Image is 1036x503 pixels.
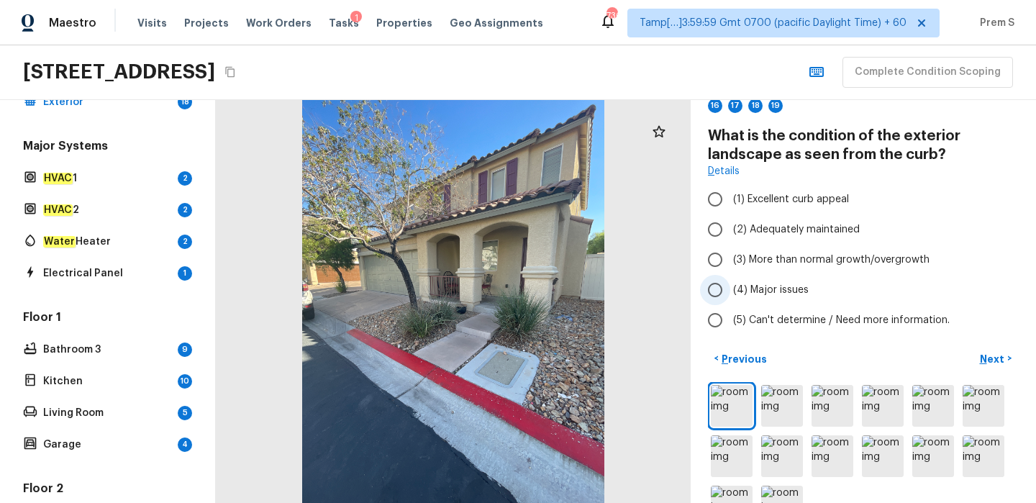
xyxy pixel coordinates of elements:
p: Garage [43,438,172,452]
span: (1) Excellent curb appeal [733,192,849,207]
span: Tamp[…]3:59:59 Gmt 0700 (pacific Daylight Time) + 60 [640,16,906,30]
img: room img [912,385,954,427]
div: 9 [178,343,192,357]
img: room img [862,385,904,427]
div: 2 [178,171,192,186]
div: 10 [178,374,192,389]
img: room img [761,385,803,427]
img: room img [963,435,1004,477]
div: 4 [178,438,192,452]
span: Tasks [329,18,359,28]
img: room img [761,435,803,477]
img: room img [812,385,853,427]
p: Previous [719,352,767,366]
h4: What is the condition of the exterior landscape as seen from the curb? [708,127,1019,164]
div: 2 [178,203,192,217]
img: room img [711,435,753,477]
span: (4) Major issues [733,283,809,297]
span: (5) Can't determine / Need more information. [733,313,950,327]
em: Water [43,236,76,248]
h2: [STREET_ADDRESS] [23,59,215,85]
button: Copy Address [221,63,240,81]
div: 1 [350,11,362,25]
button: <Previous [708,347,773,371]
div: 16 [708,99,722,113]
h5: Major Systems [20,138,195,157]
div: 19 [768,99,783,113]
span: Work Orders [246,16,312,30]
span: (2) Adequately maintained [733,222,860,237]
div: 18 [748,99,763,113]
p: Exterior [43,95,172,109]
span: Geo Assignments [450,16,543,30]
img: room img [711,385,753,427]
div: 2 [178,235,192,249]
h5: Floor 1 [20,309,195,328]
p: Heater [43,235,172,249]
p: Electrical Panel [43,266,172,281]
a: Details [708,164,740,178]
span: (3) More than normal growth/overgrowth [733,253,930,267]
p: 1 [43,171,172,186]
p: Next [980,352,1007,366]
em: HVAC [43,173,73,184]
div: 17 [728,99,742,113]
div: 18 [178,95,192,109]
img: room img [812,435,853,477]
img: room img [912,435,954,477]
img: room img [963,385,1004,427]
em: HVAC [43,204,73,216]
p: Kitchen [43,374,172,389]
div: 1 [178,266,192,281]
span: Prem S [974,16,1014,30]
div: 736 [606,9,617,23]
img: room img [862,435,904,477]
div: 5 [178,406,192,420]
p: Living Room [43,406,172,420]
span: Properties [376,16,432,30]
p: Bathroom 3 [43,343,172,357]
span: Projects [184,16,229,30]
span: Maestro [49,16,96,30]
span: Visits [137,16,167,30]
p: 2 [43,203,172,217]
h5: Floor 2 [20,481,195,499]
button: Next> [973,347,1019,371]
